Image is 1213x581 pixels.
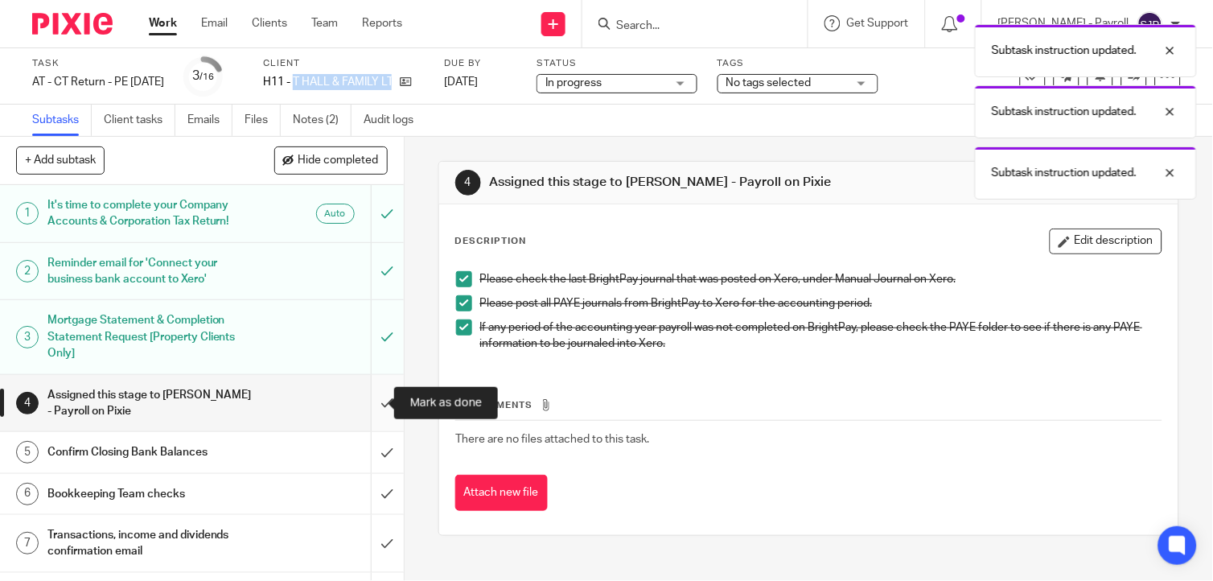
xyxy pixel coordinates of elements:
p: Subtask instruction updated. [992,43,1137,59]
div: 3 [193,67,215,85]
p: Description [455,235,527,248]
span: [DATE] [444,76,478,88]
button: + Add subtask [16,146,105,174]
a: Notes (2) [293,105,352,136]
label: Due by [444,57,516,70]
span: In progress [545,77,602,89]
p: H11 - T HALL & FAMILY LTD [263,74,392,90]
div: AT - CT Return - PE 31-08-2025 [32,74,164,90]
h1: Transactions, income and dividends confirmation email [47,523,253,564]
label: Status [537,57,697,70]
a: Subtasks [32,105,92,136]
p: Subtask instruction updated. [992,104,1137,120]
p: If any period of the accounting year payroll was not completed on BrightPay, please check the PAY... [480,319,1162,352]
label: Task [32,57,164,70]
p: Please post all PAYE journals from BrightPay to Xero for the accounting period. [480,295,1162,311]
h1: It's time to complete your Company Accounts & Corporation Tax Return! [47,193,253,234]
img: Pixie [32,13,113,35]
div: 1 [16,202,39,225]
span: Hide completed [298,155,379,167]
a: Files [245,105,281,136]
small: /16 [200,72,215,81]
div: AT - CT Return - PE [DATE] [32,74,164,90]
div: 2 [16,260,39,282]
a: Reports [362,15,402,31]
span: There are no files attached to this task. [456,434,650,445]
button: Edit description [1050,229,1162,254]
label: Client [263,57,424,70]
h1: Bookkeeping Team checks [47,482,253,506]
div: Auto [316,204,355,224]
a: Clients [252,15,287,31]
a: Client tasks [104,105,175,136]
div: 5 [16,441,39,464]
p: Please check the last BrightPay journal that was posted on Xero, under Manual Journal on Xero. [480,271,1162,287]
a: Team [311,15,338,31]
p: Subtask instruction updated. [992,165,1137,181]
button: Attach new file [455,475,548,511]
button: Hide completed [274,146,388,174]
a: Email [201,15,228,31]
div: 7 [16,532,39,554]
h1: Mortgage Statement & Completion Statement Request [Property Clients Only] [47,308,253,365]
div: 4 [455,170,481,196]
h1: Reminder email for 'Connect your business bank account to Xero' [47,251,253,292]
img: svg%3E [1137,11,1163,37]
div: 6 [16,483,39,505]
div: 4 [16,392,39,414]
a: Emails [187,105,232,136]
a: Audit logs [364,105,426,136]
h1: Confirm Closing Bank Balances [47,440,253,464]
a: Work [149,15,177,31]
span: Attachments [456,401,533,410]
div: 3 [16,326,39,348]
h1: Assigned this stage to [PERSON_NAME] - Payroll on Pixie [489,174,843,191]
h1: Assigned this stage to [PERSON_NAME] - Payroll on Pixie [47,383,253,424]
